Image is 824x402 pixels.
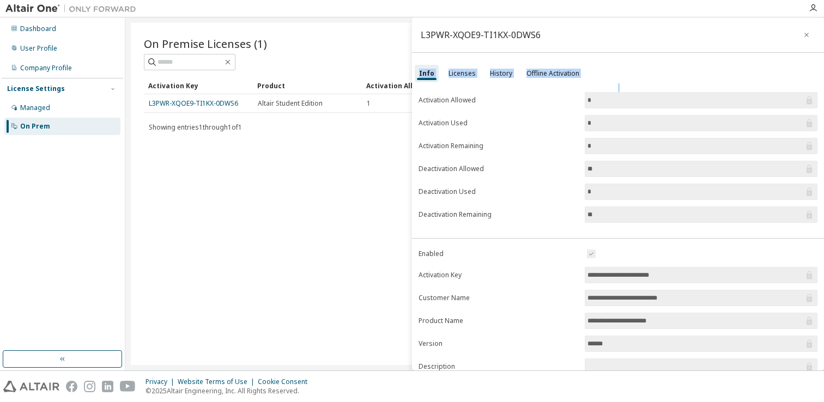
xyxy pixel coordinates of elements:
label: Enabled [419,249,578,258]
div: Website Terms of Use [178,377,258,386]
div: Info [419,69,434,78]
div: User Profile [20,44,57,53]
label: Customer Name [419,294,578,302]
div: Company Profile [20,64,72,72]
label: Activation Key [419,271,578,279]
p: © 2025 Altair Engineering, Inc. All Rights Reserved. [146,386,314,395]
img: linkedin.svg [102,381,113,392]
label: Activation Remaining [419,142,578,150]
div: Cookie Consent [258,377,314,386]
label: Activation Allowed [419,96,578,105]
div: Dashboard [20,25,56,33]
img: Altair One [5,3,142,14]
div: Activation Key [148,77,249,94]
img: altair_logo.svg [3,381,59,392]
div: Product [257,77,358,94]
label: Description [419,362,578,371]
label: Activation Used [419,119,578,127]
div: Activation Allowed [366,77,466,94]
div: License Settings [7,84,65,93]
div: L3PWR-XQOE9-TI1KX-0DWS6 [421,31,541,39]
label: Deactivation Allowed [419,165,578,173]
label: Product Name [419,316,578,325]
label: Deactivation Used [419,187,578,196]
img: facebook.svg [66,381,77,392]
div: Offline Activation [526,69,579,78]
div: Managed [20,103,50,112]
div: History [490,69,512,78]
span: On Premise Licenses (1) [144,36,267,51]
label: Version [419,339,578,348]
div: On Prem [20,122,50,131]
a: L3PWR-XQOE9-TI1KX-0DWS6 [149,99,238,108]
span: Altair Student Edition [258,99,323,108]
img: instagram.svg [84,381,95,392]
span: 1 [367,99,371,108]
label: Deactivation Remaining [419,210,578,219]
div: Privacy [146,377,178,386]
div: Licenses [449,69,476,78]
span: Showing entries 1 through 1 of 1 [149,123,242,132]
img: youtube.svg [120,381,136,392]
